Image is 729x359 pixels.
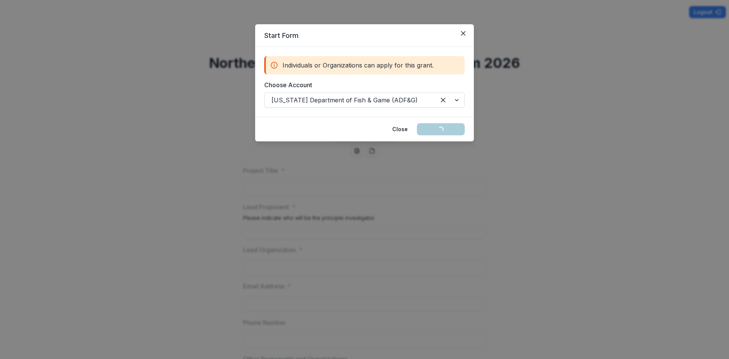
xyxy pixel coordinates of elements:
[437,94,449,106] div: Clear selected options
[457,27,469,39] button: Close
[264,56,465,74] div: Individuals or Organizations can apply for this grant.
[264,80,460,89] label: Choose Account
[255,24,474,47] header: Start Form
[388,123,412,135] button: Close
